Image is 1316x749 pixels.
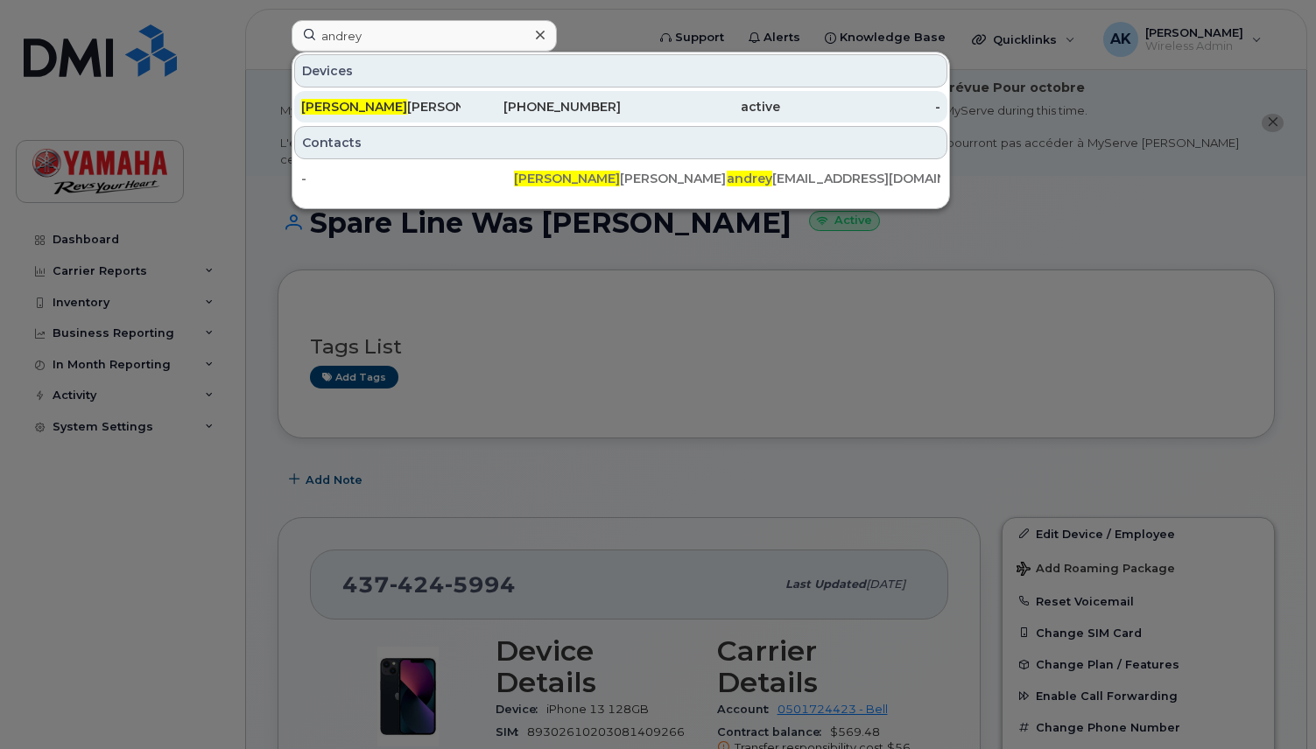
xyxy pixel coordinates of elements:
[294,163,947,194] a: -[PERSON_NAME][PERSON_NAME]andrey[EMAIL_ADDRESS][DOMAIN_NAME]
[780,98,939,115] div: -
[514,170,727,187] div: [PERSON_NAME]
[621,98,780,115] div: active
[727,170,939,187] div: [EMAIL_ADDRESS][DOMAIN_NAME]
[294,54,947,87] div: Devices
[294,91,947,122] a: [PERSON_NAME][PERSON_NAME][PHONE_NUMBER]active-
[301,98,461,115] div: [PERSON_NAME]
[301,170,514,187] div: -
[514,171,620,186] span: [PERSON_NAME]
[294,126,947,159] div: Contacts
[727,171,772,186] span: andrey
[301,99,407,115] span: [PERSON_NAME]
[461,98,620,115] div: [PHONE_NUMBER]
